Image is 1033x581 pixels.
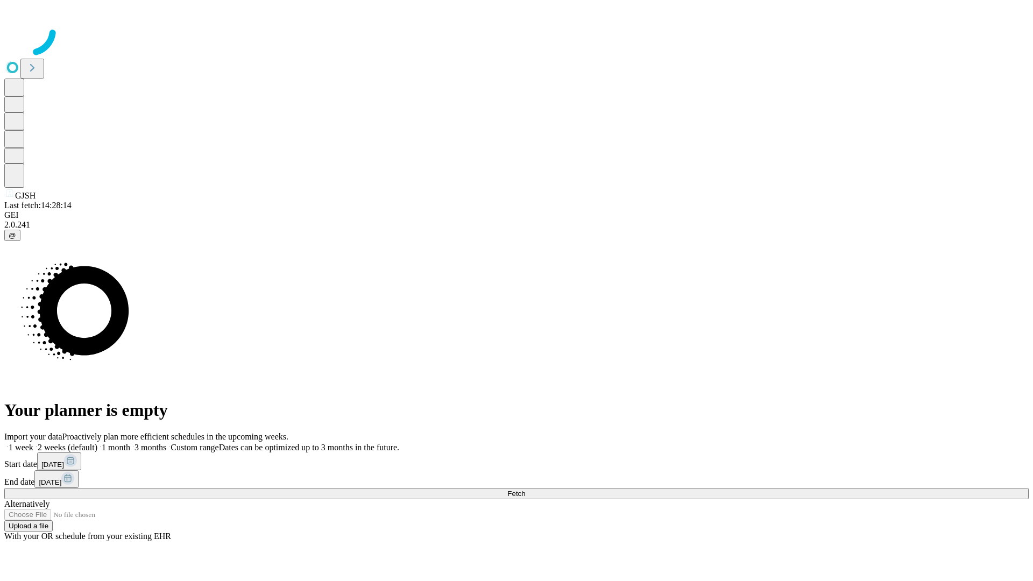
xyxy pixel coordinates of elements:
[34,470,79,488] button: [DATE]
[171,443,218,452] span: Custom range
[4,499,49,508] span: Alternatively
[4,400,1029,420] h1: Your planner is empty
[4,432,62,441] span: Import your data
[4,452,1029,470] div: Start date
[4,532,171,541] span: With your OR schedule from your existing EHR
[4,520,53,532] button: Upload a file
[41,460,64,469] span: [DATE]
[4,488,1029,499] button: Fetch
[38,443,97,452] span: 2 weeks (default)
[9,231,16,239] span: @
[102,443,130,452] span: 1 month
[9,443,33,452] span: 1 week
[39,478,61,486] span: [DATE]
[4,230,20,241] button: @
[507,490,525,498] span: Fetch
[62,432,288,441] span: Proactively plan more efficient schedules in the upcoming weeks.
[219,443,399,452] span: Dates can be optimized up to 3 months in the future.
[4,201,72,210] span: Last fetch: 14:28:14
[37,452,81,470] button: [DATE]
[4,210,1029,220] div: GEI
[15,191,36,200] span: GJSH
[135,443,166,452] span: 3 months
[4,220,1029,230] div: 2.0.241
[4,470,1029,488] div: End date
